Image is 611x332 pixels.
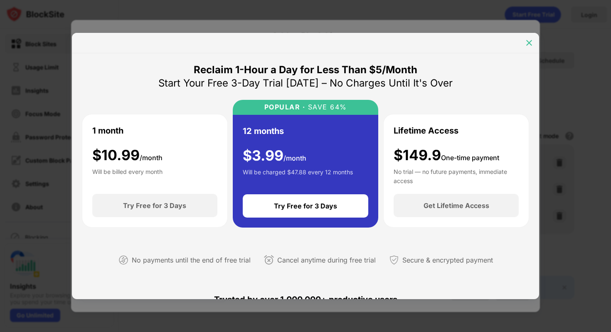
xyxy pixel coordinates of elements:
[389,255,399,265] img: secured-payment
[123,201,186,210] div: Try Free for 3 Days
[283,154,306,162] span: /month
[243,168,353,184] div: Will be charged $47.88 every 12 months
[424,201,489,210] div: Get Lifetime Access
[92,124,123,137] div: 1 month
[274,202,337,210] div: Try Free for 3 Days
[394,147,499,164] div: $149.9
[394,124,458,137] div: Lifetime Access
[394,167,519,184] div: No trial — no future payments, immediate access
[243,125,284,137] div: 12 months
[402,254,493,266] div: Secure & encrypted payment
[243,147,306,164] div: $ 3.99
[194,63,417,77] div: Reclaim 1-Hour a Day for Less Than $5/Month
[132,254,251,266] div: No payments until the end of free trial
[441,154,499,162] span: One-time payment
[92,147,163,164] div: $ 10.99
[82,280,529,320] div: Trusted by over 1,000,000+ productive users
[92,167,163,184] div: Will be billed every month
[140,154,163,162] span: /month
[264,103,305,111] div: POPULAR ·
[277,254,376,266] div: Cancel anytime during free trial
[264,255,274,265] img: cancel-anytime
[305,103,347,111] div: SAVE 64%
[158,77,453,90] div: Start Your Free 3-Day Trial [DATE] – No Charges Until It's Over
[118,255,128,265] img: not-paying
